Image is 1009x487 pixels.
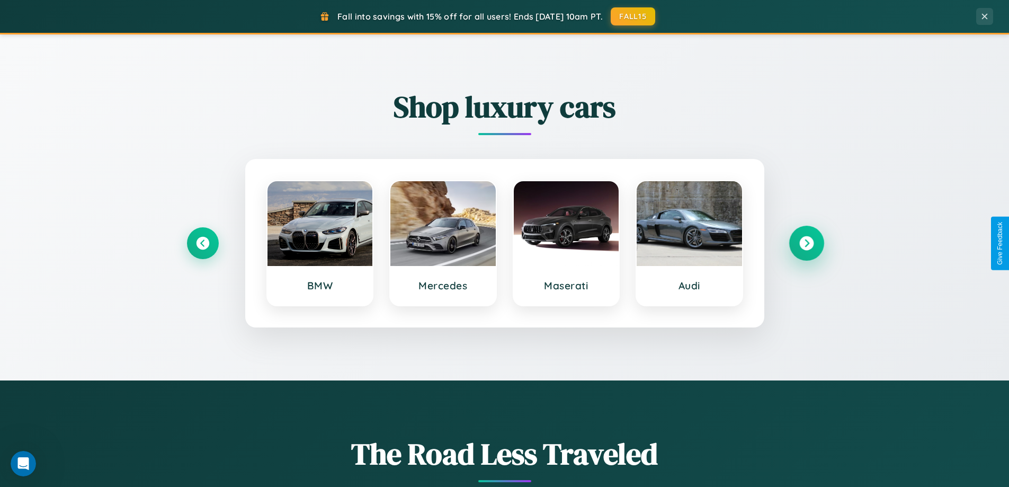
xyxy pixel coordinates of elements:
[611,7,655,25] button: FALL15
[187,86,823,127] h2: Shop luxury cars
[278,279,362,292] h3: BMW
[996,222,1004,265] div: Give Feedback
[11,451,36,476] iframe: Intercom live chat
[524,279,609,292] h3: Maserati
[401,279,485,292] h3: Mercedes
[337,11,603,22] span: Fall into savings with 15% off for all users! Ends [DATE] 10am PT.
[187,433,823,474] h1: The Road Less Traveled
[647,279,731,292] h3: Audi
